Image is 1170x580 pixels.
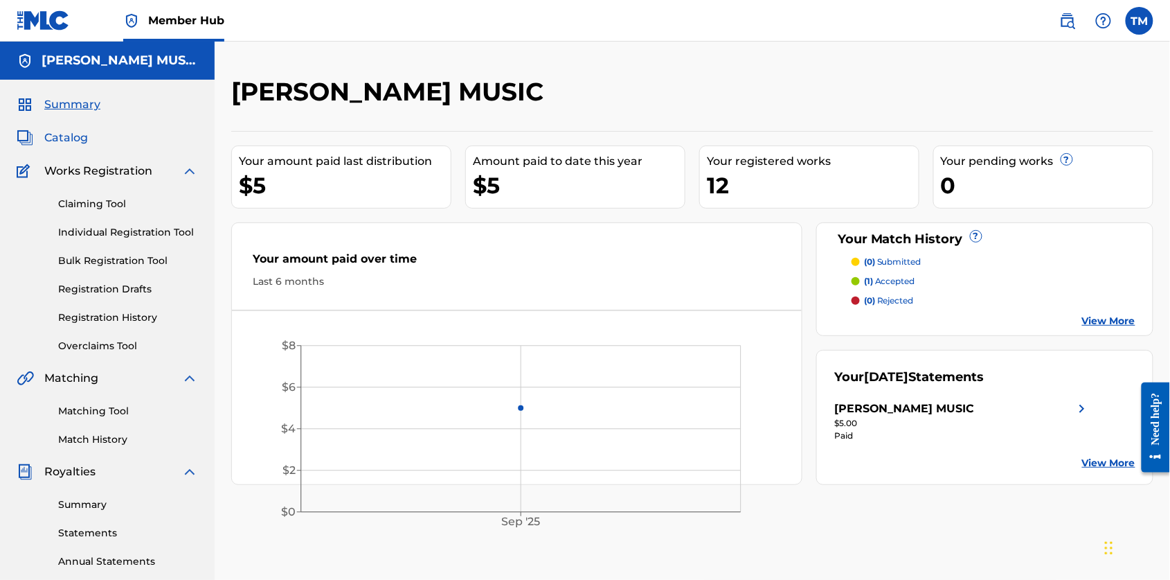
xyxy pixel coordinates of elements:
h2: [PERSON_NAME] MUSIC [231,76,550,107]
div: 12 [707,170,919,201]
a: Claiming Tool [58,197,198,211]
img: Matching [17,370,34,387]
iframe: Resource Center [1131,367,1170,488]
div: Your amount paid last distribution [239,153,451,170]
div: Help [1090,7,1117,35]
div: Your pending works [941,153,1153,170]
img: MLC Logo [17,10,70,30]
img: expand [181,163,198,179]
div: $5.00 [834,417,1090,430]
a: Overclaims Tool [58,339,198,353]
a: Public Search [1054,7,1081,35]
span: Matching [44,370,98,387]
tspan: $8 [282,340,296,353]
h5: BURCHARD MUSIC [42,53,198,69]
a: View More [1082,314,1135,328]
a: SummarySummary [17,96,100,113]
div: [PERSON_NAME] MUSIC [834,401,975,417]
a: Annual Statements [58,554,198,569]
a: Registration History [58,310,198,325]
span: Royalties [44,464,96,480]
img: expand [181,464,198,480]
div: Amount paid to date this year [473,153,685,170]
a: Individual Registration Tool [58,225,198,240]
p: submitted [864,256,921,268]
p: rejected [864,295,914,307]
div: Drag [1105,527,1113,569]
span: (1) [864,276,873,286]
img: Catalog [17,130,33,146]
img: expand [181,370,198,387]
div: User Menu [1126,7,1153,35]
tspan: $0 [281,506,296,519]
a: Bulk Registration Tool [58,254,198,268]
a: Matching Tool [58,404,198,419]
div: Your Statements [834,368,984,387]
div: Your Match History [834,230,1135,249]
iframe: Chat Widget [1101,513,1170,580]
span: (0) [864,256,875,267]
div: Your registered works [707,153,919,170]
img: Accounts [17,53,33,69]
span: (0) [864,295,875,306]
div: $5 [473,170,685,201]
span: ? [1061,154,1072,165]
a: Registration Drafts [58,282,198,297]
a: (0) submitted [852,256,1135,268]
div: 0 [941,170,1153,201]
img: Top Rightsholder [123,12,140,29]
tspan: $4 [281,423,296,436]
tspan: $6 [282,381,296,394]
div: Paid [834,430,1090,442]
div: Your amount paid over time [253,251,781,274]
img: Royalties [17,464,33,480]
a: CatalogCatalog [17,130,88,146]
a: View More [1082,456,1135,471]
span: Summary [44,96,100,113]
a: Match History [58,432,198,447]
span: Member Hub [148,12,224,28]
div: $5 [239,170,451,201]
a: Summary [58,498,198,512]
div: Last 6 months [253,274,781,289]
span: Works Registration [44,163,152,179]
img: help [1095,12,1112,29]
a: Statements [58,526,198,541]
img: Works Registration [17,163,35,179]
img: search [1059,12,1076,29]
a: [PERSON_NAME] MUSICright chevron icon$5.00Paid [834,401,1090,442]
span: Catalog [44,130,88,146]
tspan: Sep '25 [502,516,541,529]
p: accepted [864,275,915,288]
img: right chevron icon [1074,401,1090,417]
span: [DATE] [864,369,909,385]
a: (1) accepted [852,275,1135,288]
span: ? [971,231,982,242]
tspan: $2 [282,464,296,477]
a: (0) rejected [852,295,1135,307]
img: Summary [17,96,33,113]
